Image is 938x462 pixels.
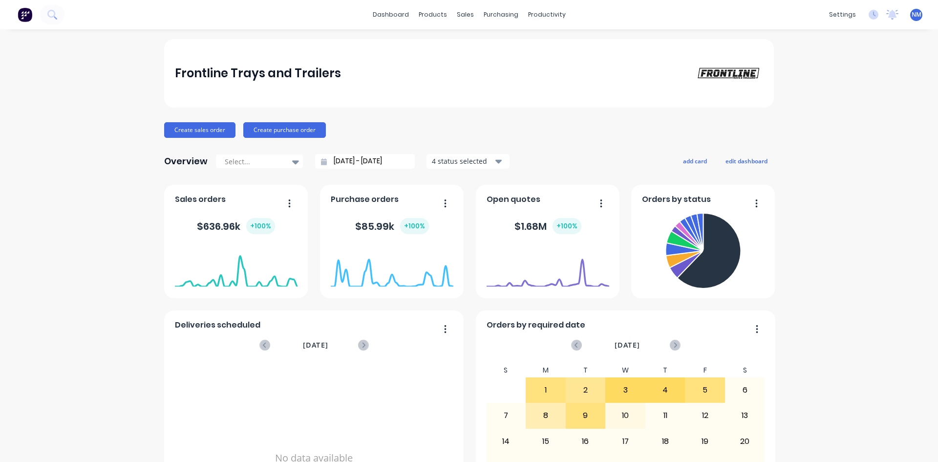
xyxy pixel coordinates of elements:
[526,378,565,402] div: 1
[685,378,725,402] div: 5
[606,378,645,402] div: 3
[677,154,713,167] button: add card
[642,194,711,205] span: Orders by status
[646,378,685,402] div: 4
[719,154,774,167] button: edit dashboard
[605,363,645,377] div: W
[606,403,645,428] div: 10
[243,122,326,138] button: Create purchase order
[164,122,235,138] button: Create sales order
[175,194,226,205] span: Sales orders
[355,218,429,234] div: $ 85.99k
[368,7,414,22] a: dashboard
[685,403,725,428] div: 12
[912,10,921,19] span: NM
[175,64,341,83] div: Frontline Trays and Trailers
[487,403,526,428] div: 7
[487,194,540,205] span: Open quotes
[566,429,605,454] div: 16
[303,340,328,351] span: [DATE]
[526,429,565,454] div: 15
[615,340,640,351] span: [DATE]
[400,218,429,234] div: + 100 %
[566,363,606,377] div: T
[685,429,725,454] div: 19
[645,363,685,377] div: T
[553,218,581,234] div: + 100 %
[246,218,275,234] div: + 100 %
[452,7,479,22] div: sales
[646,429,685,454] div: 18
[566,378,605,402] div: 2
[695,66,763,81] img: Frontline Trays and Trailers
[606,429,645,454] div: 17
[725,429,765,454] div: 20
[164,152,208,171] div: Overview
[18,7,32,22] img: Factory
[566,403,605,428] div: 9
[685,363,725,377] div: F
[514,218,581,234] div: $ 1.68M
[414,7,452,22] div: products
[725,363,765,377] div: S
[725,378,765,402] div: 6
[197,218,275,234] div: $ 636.96k
[526,363,566,377] div: M
[175,319,260,331] span: Deliveries scheduled
[646,403,685,428] div: 11
[523,7,571,22] div: productivity
[526,403,565,428] div: 8
[479,7,523,22] div: purchasing
[824,7,861,22] div: settings
[426,154,510,169] button: 4 status selected
[486,363,526,377] div: S
[487,429,526,454] div: 14
[725,403,765,428] div: 13
[432,156,493,166] div: 4 status selected
[331,194,399,205] span: Purchase orders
